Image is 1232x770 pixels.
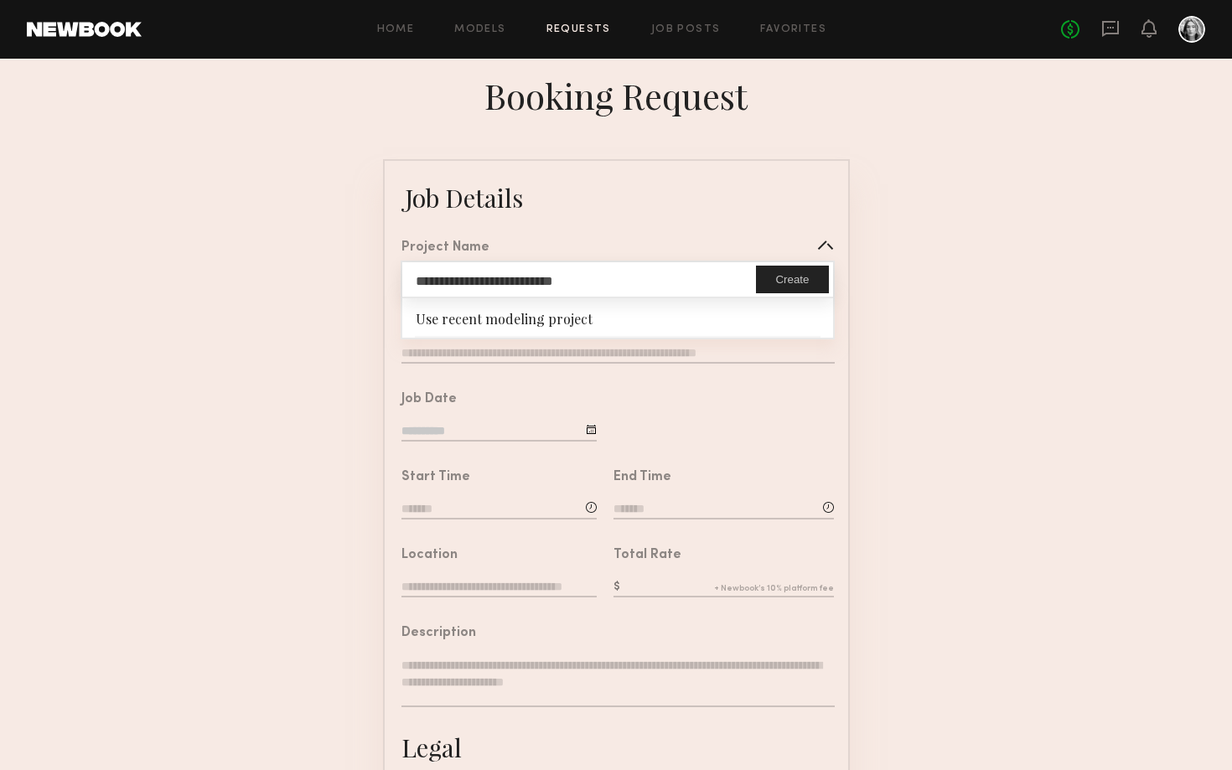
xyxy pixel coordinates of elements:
[613,471,671,484] div: End Time
[760,24,826,35] a: Favorites
[402,298,832,336] div: Use recent modeling project
[401,549,458,562] div: Location
[401,627,476,640] div: Description
[401,731,462,764] div: Legal
[401,241,489,255] div: Project Name
[484,72,748,119] div: Booking Request
[651,24,721,35] a: Job Posts
[546,24,611,35] a: Requests
[401,393,457,406] div: Job Date
[756,266,828,293] button: Create
[613,549,681,562] div: Total Rate
[454,24,505,35] a: Models
[377,24,415,35] a: Home
[405,181,523,214] div: Job Details
[401,471,470,484] div: Start Time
